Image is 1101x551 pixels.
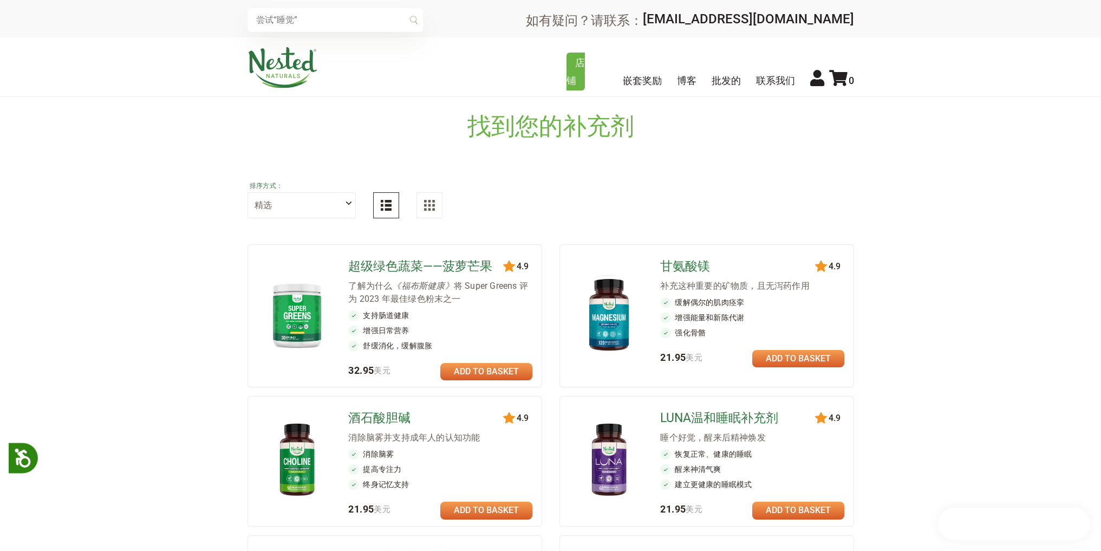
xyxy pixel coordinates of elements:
font: 缓解偶尔的肌肉痉挛 [675,298,744,307]
font: 终身记忆支持 [363,480,409,489]
font: 舒缓消化，缓解腹胀 [363,341,432,350]
img: 超级绿色蔬菜——菠萝芒果 [265,278,329,352]
font: 0 [849,75,854,86]
a: LUNA温和睡眠补充剂 [660,410,817,427]
a: 批发的 [712,75,741,86]
font: 酒石酸胆碱 [348,411,411,425]
font: 恢复正常、健康的睡眠 [675,450,752,458]
img: LUNA温和睡眠补充剂 [577,419,641,502]
a: 店铺 [566,53,585,90]
a: 联系我们 [756,75,795,86]
font: 如有疑问？请联系： [526,12,643,28]
font: 睡个好觉，醒来后精神焕发 [660,432,765,443]
font: 美元 [686,504,702,514]
img: 网格 [424,200,435,211]
font: 找到您的补充剂 [467,112,634,140]
font: 增强能量和新陈代谢 [675,313,744,322]
img: 嵌套自然数 [247,47,318,88]
a: 甘氨酸镁 [660,258,817,275]
font: 店铺 [566,57,585,86]
font: 了解为什么 [348,281,392,291]
font: 超级绿色蔬菜——菠萝芒果 [348,259,492,274]
input: 尝试“睡觉” [247,8,423,32]
a: [EMAIL_ADDRESS][DOMAIN_NAME] [643,11,854,27]
font: 《福布斯健康》 [392,281,453,291]
font: 21.95 [660,503,686,515]
a: 嵌套奖励 [623,75,662,86]
font: 排序方式： [250,182,283,190]
a: 0 [829,75,854,86]
font: 补充这种重要的矿物质，且无泻药作用 [660,281,809,291]
font: 强化骨骼 [675,328,706,337]
font: 消除脑雾并支持成年人的认知功能 [348,432,480,443]
iframe: 打开忠诚度计划弹出窗口的按钮 [938,508,1090,540]
font: 美元 [374,504,390,514]
img: 列表 [381,200,392,211]
font: 美元 [374,366,390,375]
font: 建立更健康的睡眠模式 [675,480,752,489]
font: 32.95 [348,365,374,376]
img: 甘氨酸镁 [577,274,641,356]
font: LUNA温和睡眠补充剂 [660,411,778,425]
img: 酒石酸胆碱 [265,419,329,502]
font: 21.95 [660,352,686,363]
a: 超级绿色蔬菜——菠萝芒果 [348,258,505,275]
font: 支持肠道健康 [363,311,409,320]
font: 消除脑雾 [363,450,394,458]
a: 博客 [677,75,696,86]
font: 美元 [686,353,702,362]
font: 21.95 [348,503,374,515]
font: 提高专注力 [363,465,401,474]
font: 增强日常营养 [363,326,409,335]
a: 酒石酸胆碱 [348,410,505,427]
font: 醒来神清气爽 [675,465,721,474]
font: 甘氨酸镁 [660,259,710,274]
